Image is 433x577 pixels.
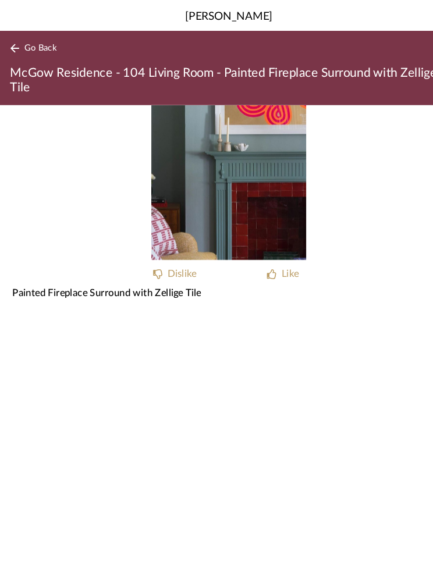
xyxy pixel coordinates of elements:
[9,38,58,53] button: Go Back
[23,41,54,51] span: Go Back
[175,8,258,24] span: [PERSON_NAME]
[9,63,413,89] span: McGow Residence - 104 Living Room - Painted Fireplace Surround with Zellige Tile
[12,270,190,284] span: Painted Fireplace Surround with Zellige Tile
[143,99,290,246] img: 556ddba4-9c3d-4007-9d36-6508899bfb41_436x436.jpg
[267,252,283,266] div: Like
[159,252,186,266] div: Dislike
